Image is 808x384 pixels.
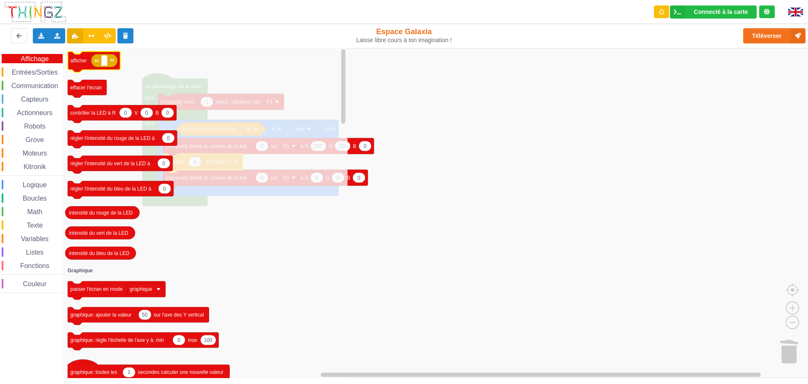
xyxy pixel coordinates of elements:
[16,109,54,116] span: Actionneurs
[694,9,748,15] div: Connecté à la carte
[70,84,102,90] text: effacer l'écran
[167,135,170,141] text: 0
[25,249,45,256] span: Listes
[24,136,45,143] span: Grove
[204,337,212,343] text: 100
[69,230,128,236] text: intensité du vert de la LED
[70,135,155,141] text: régler l'intensité du rouge de la LED à
[21,181,48,188] span: Logique
[19,262,50,269] span: Fonctions
[70,185,151,191] text: régler l'intensité du bleu de la LED à
[26,208,44,215] span: Math
[178,337,181,343] text: 0
[347,175,350,180] text: B
[21,150,48,157] span: Moteurs
[70,58,87,64] text: afficher
[142,312,148,318] text: 50
[70,337,164,343] text: graphique: règle l'échelle de l'axe y à: min
[23,123,47,130] span: Robots
[128,369,130,375] text: 1
[21,195,48,202] span: Boucles
[22,280,48,287] span: Couleur
[69,250,130,256] text: intensité du bleu de la LED
[19,55,50,62] span: Affichage
[334,27,475,44] div: Espace Galaxia
[70,312,131,318] text: graphique: ajouter la valeur
[334,37,475,44] div: Laisse libre cours à ton imagination !
[135,110,138,115] text: V
[69,209,133,215] text: intensité du rouge de la LED
[788,8,803,16] img: gb.png
[670,5,757,19] div: Ta base fonctionne bien !
[25,222,44,229] span: Texte
[358,175,361,180] text: 0
[10,82,59,89] span: Communication
[154,312,204,318] text: sur l'axe des Y vertical
[166,110,169,115] text: 0
[70,110,116,115] text: contrôler la LED à R
[11,69,59,76] span: Entrées/Sorties
[70,286,123,292] text: passer l'écran en mode
[163,185,166,191] text: 0
[22,163,47,170] span: Kitronik
[68,268,93,274] text: Graphique
[130,286,152,292] text: graphique
[145,110,148,115] text: 0
[124,110,127,115] text: 0
[364,143,367,149] text: 0
[138,369,223,375] text: secondes calculer une nouvelle valeur
[188,337,197,343] text: max
[20,235,50,242] span: Variables
[759,5,775,18] div: Tu es connecté au serveur de création de Thingz
[70,369,117,375] text: graphique: toutes les
[743,28,805,43] button: Téléverser
[70,160,150,166] text: régler l'intensité du vert de la LED à
[162,160,165,166] text: 0
[20,96,50,103] span: Capteurs
[4,1,67,23] img: thingz_logo.png
[353,143,356,149] text: B
[156,110,159,115] text: B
